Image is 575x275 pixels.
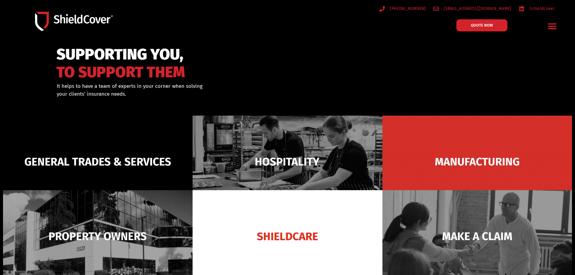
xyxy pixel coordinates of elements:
span: SUPPORTING YOU, [56,48,185,61]
p: your clients’ insurance needs. [57,90,318,98]
img: Shield-Cover-Underwriting-Australia-logo-full [35,12,113,31]
span: /shieldcover [528,5,555,12]
a: QUOTE NOW [456,19,507,31]
span: [PHONE_NUMBER] [388,5,426,12]
div: It helps to have a team of experts in your corner when solving [57,82,318,98]
span: [EMAIL_ADDRESS][DOMAIN_NAME] [442,5,511,12]
a: [PHONE_NUMBER] [379,5,426,12]
div: Menu Toggle [545,19,560,33]
a: /shieldcover [519,5,555,12]
span: QUOTE NOW [471,23,493,27]
a: [EMAIL_ADDRESS][DOMAIN_NAME] [433,5,512,12]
